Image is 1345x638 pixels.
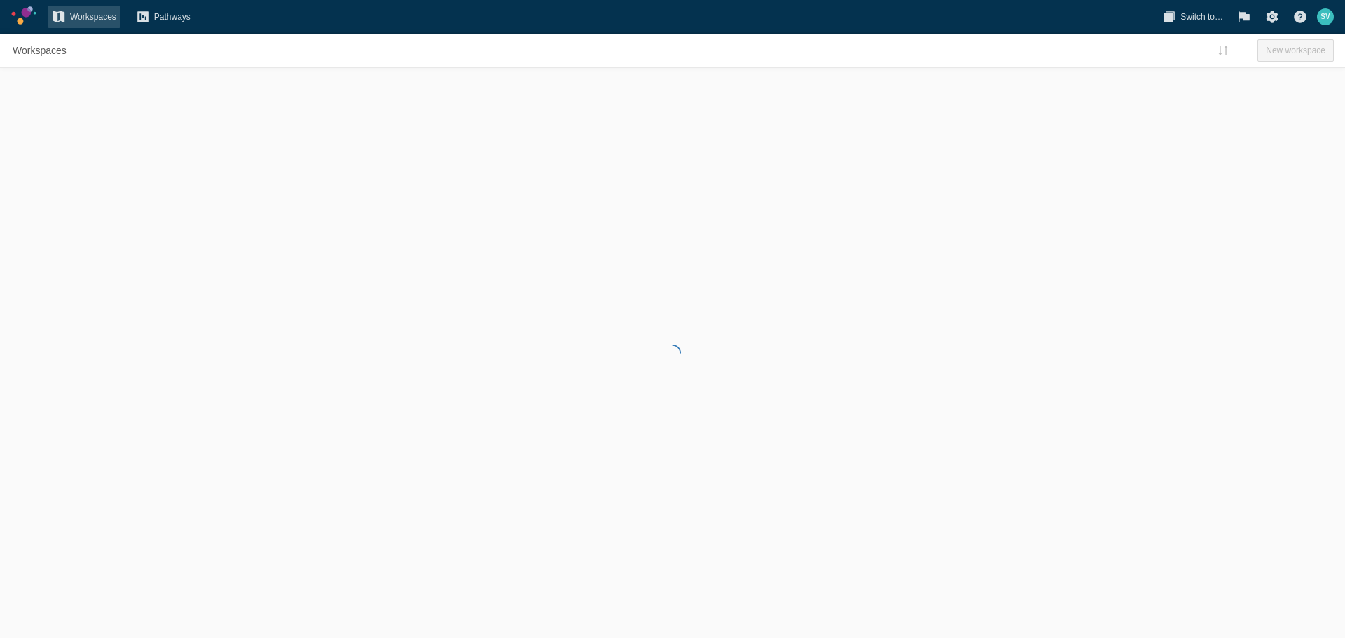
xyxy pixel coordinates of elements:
span: Workspaces [13,43,67,57]
span: Pathways [154,10,191,24]
a: Workspaces [8,39,71,62]
button: Switch to… [1158,6,1227,28]
nav: Breadcrumb [8,39,71,62]
a: Pathways [132,6,195,28]
a: Workspaces [48,6,120,28]
span: Switch to… [1180,10,1223,24]
span: Workspaces [70,10,116,24]
div: SV [1317,8,1334,25]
